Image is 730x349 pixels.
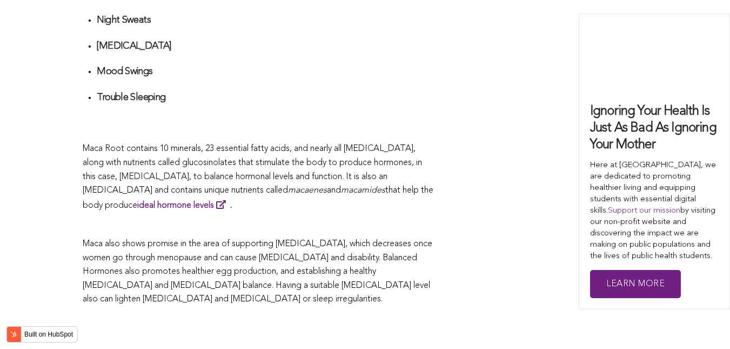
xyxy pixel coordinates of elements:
[83,240,432,304] span: Maca also shows promise in the area of supporting [MEDICAL_DATA], which decreases once women go t...
[590,270,681,299] a: Learn More
[327,186,341,195] span: and
[7,328,20,341] img: HubSpot sprocket logo
[676,297,730,349] iframe: Chat Widget
[20,327,77,341] label: Built on HubSpot
[83,144,422,195] span: Maca Root contains 10 minerals, 23 essential fatty acids, and nearly all [MEDICAL_DATA], along wi...
[288,186,327,195] span: macaenes
[97,14,434,27] h4: Night Sweats
[97,65,434,78] h4: Mood Swings
[137,201,230,210] a: ideal hormone levels
[97,91,434,104] h4: Trouble Sleeping
[97,40,434,52] h4: [MEDICAL_DATA]
[137,201,232,210] strong: .
[341,186,385,195] span: macamides
[83,186,433,210] span: that help the body produce
[6,326,78,343] button: Built on HubSpot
